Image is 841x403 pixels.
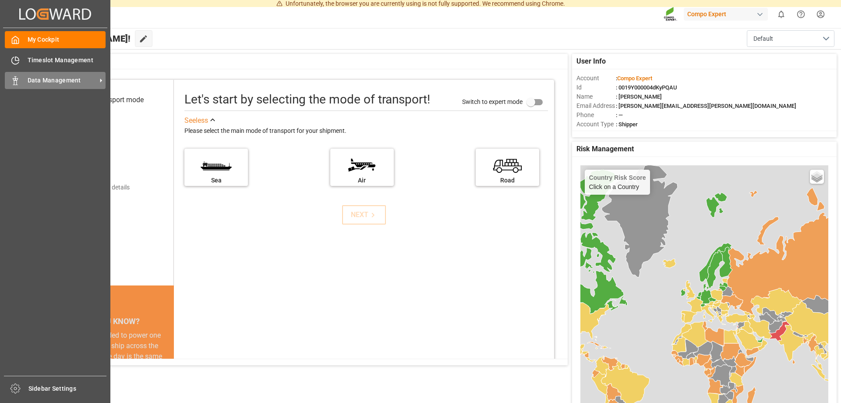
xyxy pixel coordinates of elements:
[28,56,106,65] span: Timeslot Management
[58,330,163,393] div: The energy needed to power one large container ship across the ocean in a single day is the same ...
[342,205,386,225] button: NEXT
[189,176,244,185] div: Sea
[616,93,662,100] span: : [PERSON_NAME]
[576,83,616,92] span: Id
[480,176,535,185] div: Road
[28,384,107,393] span: Sidebar Settings
[576,120,616,129] span: Account Type
[5,51,106,68] a: Timeslot Management
[616,103,796,109] span: : [PERSON_NAME][EMAIL_ADDRESS][PERSON_NAME][DOMAIN_NAME]
[747,30,834,47] button: open menu
[753,34,773,43] span: Default
[576,111,616,120] span: Phone
[462,98,523,105] span: Switch to expert mode
[184,126,548,136] div: Please select the main mode of transport for your shipment.
[576,144,634,154] span: Risk Management
[335,176,389,185] div: Air
[810,170,824,184] a: Layers
[28,35,106,44] span: My Cockpit
[589,174,646,190] div: Click on a Country
[36,30,131,47] span: Hello [PERSON_NAME]!
[616,75,652,82] span: :
[351,210,378,220] div: NEXT
[5,31,106,48] a: My Cockpit
[616,112,623,118] span: : —
[576,56,606,67] span: User Info
[576,74,616,83] span: Account
[576,101,616,111] span: Email Address
[184,115,208,126] div: See less
[184,90,430,109] div: Let's start by selecting the mode of transport!
[589,174,646,181] h4: Country Risk Score
[28,76,97,85] span: Data Management
[617,75,652,82] span: Compo Expert
[616,84,677,91] span: : 0019Y000004dKyPQAU
[576,92,616,101] span: Name
[47,312,174,330] div: DID YOU KNOW?
[616,121,638,128] span: : Shipper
